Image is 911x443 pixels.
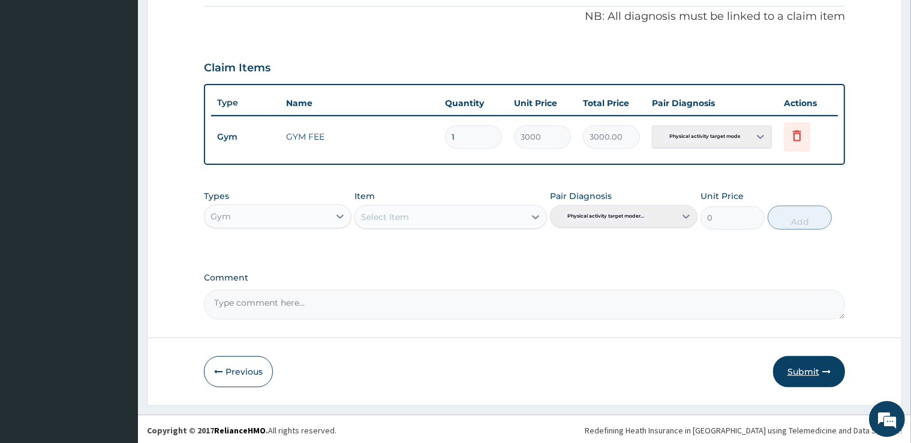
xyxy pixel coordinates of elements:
[439,91,508,115] th: Quantity
[773,356,845,387] button: Submit
[70,140,166,261] span: We're online!
[22,60,49,90] img: d_794563401_company_1708531726252_794563401
[204,62,270,75] h3: Claim Items
[361,211,409,223] div: Select Item
[280,91,438,115] th: Name
[197,6,226,35] div: Minimize live chat window
[550,190,612,202] label: Pair Diagnosis
[62,67,202,83] div: Chat with us now
[280,125,438,149] td: GYM FEE
[354,190,375,202] label: Item
[700,190,744,202] label: Unit Price
[204,273,844,283] label: Comment
[211,92,280,114] th: Type
[577,91,646,115] th: Total Price
[768,206,832,230] button: Add
[508,91,577,115] th: Unit Price
[6,306,228,348] textarea: Type your message and hit 'Enter'
[204,356,273,387] button: Previous
[211,126,280,148] td: Gym
[204,9,844,25] p: NB: All diagnosis must be linked to a claim item
[778,91,838,115] th: Actions
[585,424,902,436] div: Redefining Heath Insurance in [GEOGRAPHIC_DATA] using Telemedicine and Data Science!
[204,191,229,201] label: Types
[147,425,268,436] strong: Copyright © 2017 .
[646,91,778,115] th: Pair Diagnosis
[211,210,231,222] div: Gym
[214,425,266,436] a: RelianceHMO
